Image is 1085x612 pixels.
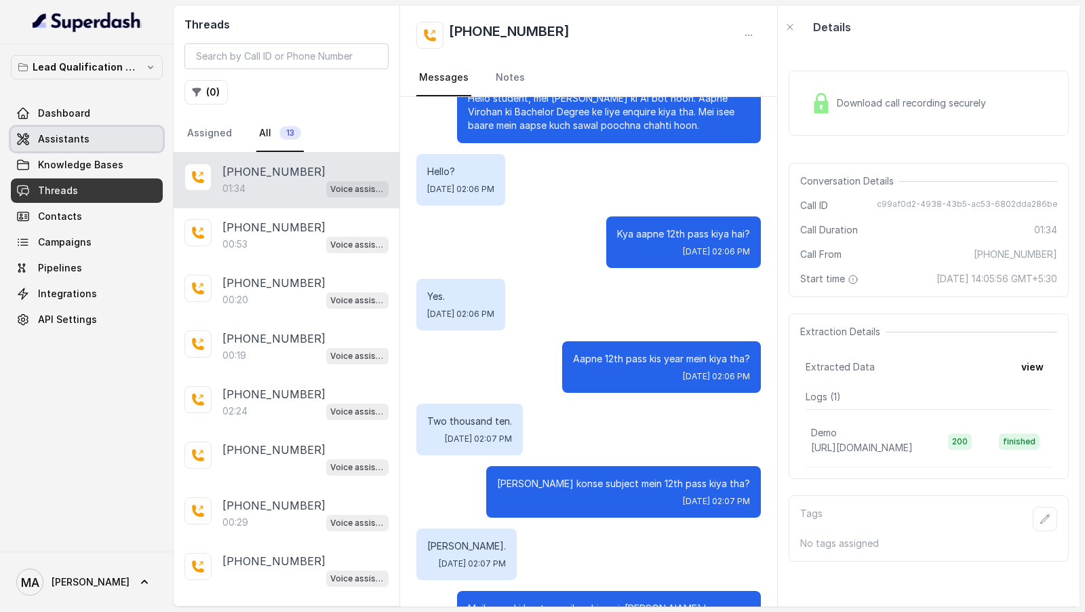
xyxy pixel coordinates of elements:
p: [PHONE_NUMBER] [222,386,325,402]
a: Notes [493,60,528,96]
span: 13 [279,126,301,140]
p: 00:20 [222,293,248,307]
p: [PERSON_NAME] konse subject mein 12th pass kiya tha? [497,477,750,491]
span: [DATE] 02:07 PM [445,434,512,444]
a: Pipelines [11,256,163,280]
span: Dashboard [38,107,90,120]
a: All13 [256,115,304,152]
p: Kya aapne 12th pass kiya hai? [617,227,750,241]
p: 00:53 [222,237,248,251]
span: 200 [948,434,972,450]
a: Dashboard [11,101,163,126]
a: Threads [11,178,163,203]
input: Search by Call ID or Phone Number [184,43,389,69]
span: Integrations [38,287,97,301]
p: Two thousand ten. [427,415,512,428]
span: Extracted Data [806,360,875,374]
span: Contacts [38,210,82,223]
span: [DATE] 02:07 PM [439,558,506,569]
span: [DATE] 02:06 PM [427,184,494,195]
span: finished [999,434,1040,450]
p: 01:34 [222,182,245,195]
p: 00:19 [222,349,246,362]
img: Lock Icon [811,93,831,113]
a: Integrations [11,282,163,306]
p: Demo [811,426,837,440]
span: Campaigns [38,235,92,249]
span: Download call recording securely [837,96,991,110]
a: Campaigns [11,230,163,254]
a: Contacts [11,204,163,229]
p: Voice assistant [330,238,384,252]
button: view [1013,355,1052,379]
p: Voice assistant [330,294,384,307]
span: [DATE] 14:05:56 GMT+5:30 [936,272,1057,286]
p: Aapne 12th pass kis year mein kiya tha? [573,352,750,366]
p: 00:29 [222,516,248,529]
h2: [PHONE_NUMBER] [449,22,570,49]
span: API Settings [38,313,97,326]
p: Hello student, mei [PERSON_NAME] ki AI bot hoon. Aapne Virohan ki Bachelor Degree ke liye enquire... [468,92,750,132]
p: Details [813,19,851,35]
span: Call ID [800,199,828,212]
p: Yes. [427,290,494,303]
span: c99af0d2-4938-43b5-ac53-6802dda286be [877,199,1057,212]
span: Start time [800,272,861,286]
a: Knowledge Bases [11,153,163,177]
span: [PERSON_NAME] [52,575,130,589]
p: [PHONE_NUMBER] [222,553,325,569]
a: [PERSON_NAME] [11,563,163,601]
span: [DATE] 02:06 PM [683,371,750,382]
p: [PHONE_NUMBER] [222,164,325,180]
h2: Threads [184,16,389,33]
text: MA [21,575,39,590]
p: [PHONE_NUMBER] [222,219,325,235]
p: [PHONE_NUMBER] [222,330,325,347]
span: Pipelines [38,261,82,275]
p: [PHONE_NUMBER] [222,275,325,291]
span: Extraction Details [800,325,886,339]
span: Assistants [38,132,90,146]
span: [DATE] 02:07 PM [683,496,750,507]
p: [PHONE_NUMBER] [222,442,325,458]
a: Assigned [184,115,235,152]
p: Logs ( 1 ) [806,390,1052,404]
p: [PERSON_NAME]. [427,539,506,553]
p: Voice assistant [330,405,384,419]
button: Lead Qualification AI Call [11,55,163,79]
p: Voice assistant [330,183,384,196]
p: [PHONE_NUMBER] [222,497,325,514]
span: [DATE] 02:06 PM [427,309,494,320]
p: 02:24 [222,404,248,418]
nav: Tabs [416,60,761,96]
p: Voice assistant [330,516,384,530]
p: No tags assigned [800,537,1057,550]
nav: Tabs [184,115,389,152]
span: [PHONE_NUMBER] [974,248,1057,261]
span: Conversation Details [800,174,899,188]
p: Hello? [427,165,494,178]
p: Voice assistant [330,349,384,363]
p: Voice assistant [330,461,384,474]
p: Tags [800,507,823,531]
span: [DATE] 02:06 PM [683,246,750,257]
img: light.svg [33,11,142,33]
p: Lead Qualification AI Call [33,59,141,75]
span: Threads [38,184,78,197]
button: (0) [184,80,228,104]
a: API Settings [11,307,163,332]
a: Messages [416,60,471,96]
a: Assistants [11,127,163,151]
span: Call Duration [800,223,858,237]
span: 01:34 [1034,223,1057,237]
span: [URL][DOMAIN_NAME] [811,442,913,453]
p: Voice assistant [330,572,384,586]
span: Call From [800,248,842,261]
span: Knowledge Bases [38,158,123,172]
